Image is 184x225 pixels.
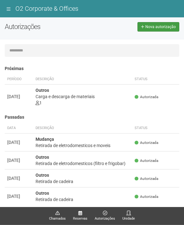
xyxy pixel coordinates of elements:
div: Retirada de cadeira [36,178,130,185]
span: Autorizada [135,194,158,199]
div: Retirada de eletrodomesticos e moveis [36,142,130,149]
a: Chamados [49,210,66,222]
strong: Outros [36,173,49,178]
th: Status [132,123,179,133]
th: Descrição [33,74,132,85]
div: [DATE] [7,193,31,199]
span: Autorizada [135,176,158,181]
span: Autorizada [135,158,158,163]
span: Reservas [73,216,87,222]
h4: Próximas [5,66,179,71]
a: Reservas [73,210,87,222]
strong: Mudança [36,137,54,142]
a: Autorizações [95,210,115,222]
a: Nova autorização [137,22,179,32]
span: Autorizada [135,140,158,145]
strong: Outros [36,88,49,93]
span: O2 Corporate & Offices [15,5,78,12]
span: 1 [36,100,42,105]
th: Descrição [33,123,132,133]
th: Período [5,74,33,85]
h4: Passadas [5,115,179,120]
a: Unidade [122,210,135,222]
span: Chamados [49,216,66,222]
strong: Outros [36,155,49,160]
strong: Outros [36,191,49,196]
div: [DATE] [7,93,31,100]
th: Status [132,74,179,85]
div: Retirada de cadeira [36,196,130,203]
span: Nova autorização [145,25,176,29]
div: Carga e descarga de materiais [36,93,130,100]
div: [DATE] [7,157,31,163]
div: [DATE] [7,175,31,181]
h2: Autorizações [5,22,87,32]
span: Autorizações [95,216,115,222]
th: Data [5,123,33,133]
div: [DATE] [7,139,31,145]
span: Autorizada [135,94,158,100]
div: Retirada de eletrodomesticos (filtro e frigobar) [36,160,130,167]
span: Unidade [122,216,135,222]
